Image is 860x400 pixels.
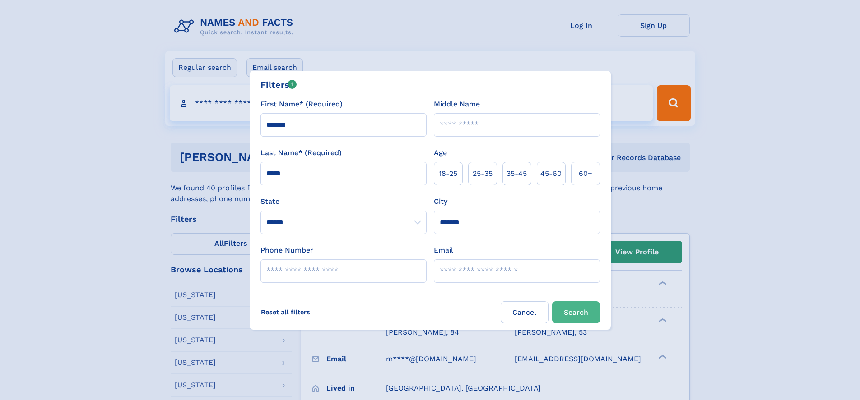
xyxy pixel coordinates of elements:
[434,147,447,158] label: Age
[507,168,527,179] span: 35‑45
[552,301,600,323] button: Search
[260,245,313,256] label: Phone Number
[473,168,493,179] span: 25‑35
[439,168,457,179] span: 18‑25
[579,168,592,179] span: 60+
[434,99,480,110] label: Middle Name
[434,245,453,256] label: Email
[260,147,342,158] label: Last Name* (Required)
[501,301,549,323] label: Cancel
[260,78,297,92] div: Filters
[434,196,447,207] label: City
[260,99,343,110] label: First Name* (Required)
[540,168,562,179] span: 45‑60
[260,196,427,207] label: State
[255,301,316,323] label: Reset all filters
